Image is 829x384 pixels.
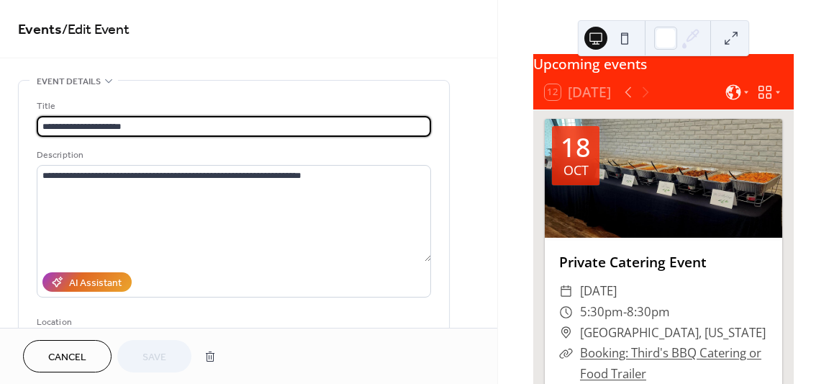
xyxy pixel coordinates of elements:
span: 5:30pm [580,302,623,323]
a: Private Catering Event [559,252,707,272]
span: [DATE] [580,281,617,302]
span: [GEOGRAPHIC_DATA], [US_STATE] [580,323,766,344]
div: Oct [563,164,589,177]
div: Upcoming events [533,54,794,75]
div: Location [37,315,428,330]
a: Events [18,16,62,44]
span: / Edit Event [62,16,130,44]
div: ​ [559,281,573,302]
div: ​ [559,323,573,344]
div: 18 [561,135,591,161]
span: Event details [37,74,101,89]
div: Title [37,99,428,114]
div: AI Assistant [69,276,122,291]
span: - [623,302,627,323]
div: ​ [559,343,573,364]
a: Booking: Third's BBQ Catering or Food Trailer [580,344,761,382]
span: Cancel [48,350,86,365]
span: 8:30pm [627,302,670,323]
div: Description [37,148,428,163]
button: AI Assistant [42,272,132,292]
button: Cancel [23,340,112,372]
div: ​ [559,302,573,323]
